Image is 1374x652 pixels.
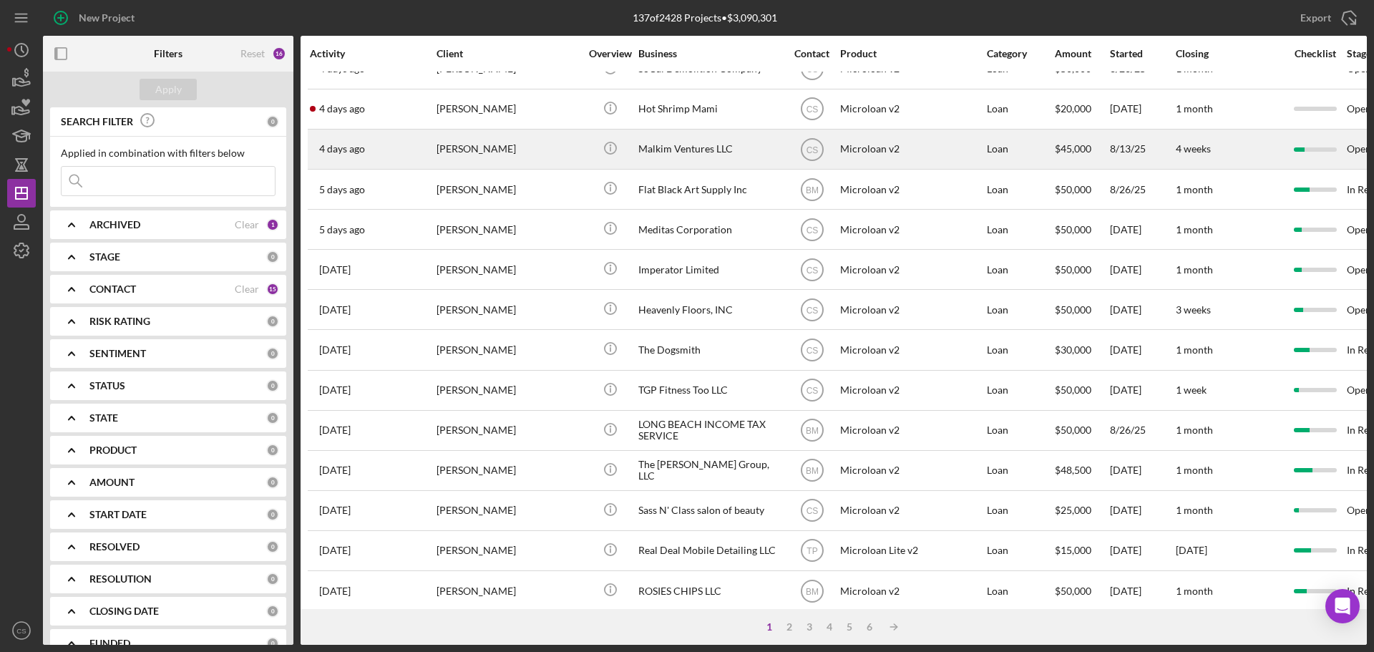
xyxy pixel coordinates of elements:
[1176,585,1213,597] time: 1 month
[1176,464,1213,476] time: 1 month
[759,621,779,633] div: 1
[638,492,781,530] div: Sass N' Class salon of beauty
[1110,532,1174,570] div: [DATE]
[987,90,1053,128] div: Loan
[319,264,351,276] time: 2025-08-28 06:28
[272,47,286,61] div: 16
[140,79,197,100] button: Apply
[840,572,983,610] div: Microloan v2
[1055,48,1109,59] div: Amount
[266,379,279,392] div: 0
[1176,183,1213,195] time: 1 month
[266,283,279,296] div: 15
[1110,291,1174,329] div: [DATE]
[61,116,133,127] b: SEARCH FILTER
[638,291,781,329] div: Heavenly Floors, INC
[1055,412,1109,449] div: $50,000
[638,250,781,288] div: Imperator Limited
[806,64,818,74] text: CS
[89,541,140,553] b: RESOLVED
[437,371,580,409] div: [PERSON_NAME]
[840,452,983,490] div: Microloan v2
[1176,142,1211,155] time: 4 weeks
[1110,210,1174,248] div: [DATE]
[806,506,818,516] text: CS
[987,250,1053,288] div: Loan
[987,291,1053,329] div: Loan
[806,586,819,596] text: BM
[840,250,983,288] div: Microloan v2
[987,492,1053,530] div: Loan
[16,627,26,635] text: CS
[319,344,351,356] time: 2025-08-27 22:26
[987,412,1053,449] div: Loan
[1110,130,1174,168] div: 8/13/25
[779,621,799,633] div: 2
[638,48,781,59] div: Business
[79,4,135,32] div: New Project
[61,147,276,159] div: Applied in combination with filters below
[1176,102,1213,115] time: 1 month
[1176,504,1213,516] time: 1 month
[89,283,136,295] b: CONTACT
[819,621,839,633] div: 4
[1110,371,1174,409] div: [DATE]
[987,130,1053,168] div: Loan
[987,452,1053,490] div: Loan
[155,79,182,100] div: Apply
[437,532,580,570] div: [PERSON_NAME]
[1176,384,1207,396] time: 1 week
[319,384,351,396] time: 2025-08-27 20:10
[235,283,259,295] div: Clear
[437,250,580,288] div: [PERSON_NAME]
[1055,210,1109,248] div: $50,000
[89,316,150,327] b: RISK RATING
[319,464,351,476] time: 2025-08-26 20:34
[1110,452,1174,490] div: [DATE]
[266,540,279,553] div: 0
[319,424,351,436] time: 2025-08-26 20:40
[266,412,279,424] div: 0
[437,492,580,530] div: [PERSON_NAME]
[89,380,125,391] b: STATUS
[89,605,159,617] b: CLOSING DATE
[319,224,365,235] time: 2025-08-28 16:58
[987,532,1053,570] div: Loan
[859,621,880,633] div: 6
[266,218,279,231] div: 1
[437,331,580,369] div: [PERSON_NAME]
[1055,130,1109,168] div: $45,000
[840,130,983,168] div: Microloan v2
[1110,48,1174,59] div: Started
[89,509,147,520] b: START DATE
[1176,303,1211,316] time: 3 weeks
[638,170,781,208] div: Flat Black Art Supply Inc
[806,466,819,476] text: BM
[319,545,351,556] time: 2025-08-26 00:37
[638,90,781,128] div: Hot Shrimp Mami
[7,616,36,645] button: CS
[583,48,637,59] div: Overview
[638,572,781,610] div: ROSIES CHIPS LLC
[266,573,279,585] div: 0
[1176,223,1213,235] time: 1 month
[240,48,265,59] div: Reset
[806,346,818,356] text: CS
[266,444,279,457] div: 0
[638,452,781,490] div: The [PERSON_NAME] Group, LLC
[1055,492,1109,530] div: $25,000
[638,412,781,449] div: LONG BEACH INCOME TAX SERVICE
[1055,170,1109,208] div: $50,000
[1176,424,1213,436] time: 1 month
[235,219,259,230] div: Clear
[987,331,1053,369] div: Loan
[437,210,580,248] div: [PERSON_NAME]
[638,532,781,570] div: Real Deal Mobile Detailing LLC
[840,170,983,208] div: Microloan v2
[266,637,279,650] div: 0
[987,48,1053,59] div: Category
[437,412,580,449] div: [PERSON_NAME]
[89,412,118,424] b: STATE
[437,291,580,329] div: [PERSON_NAME]
[1055,572,1109,610] div: $50,000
